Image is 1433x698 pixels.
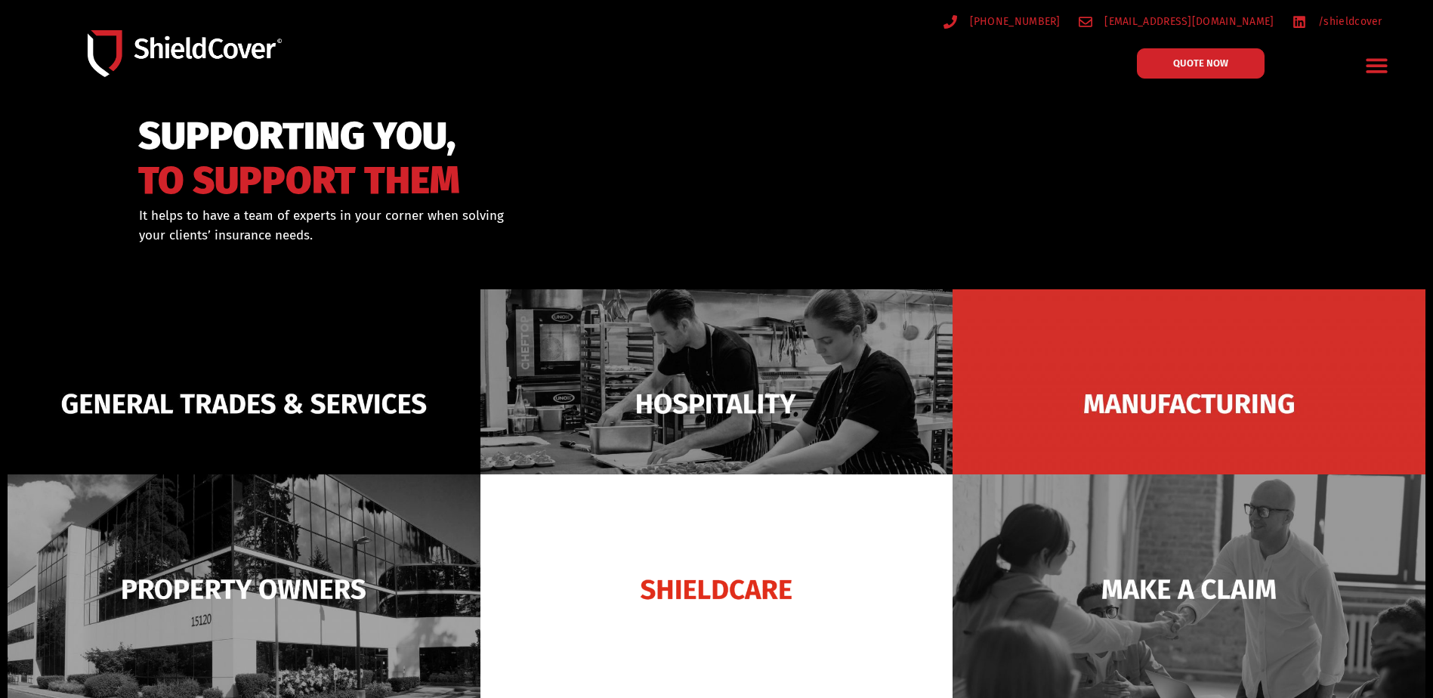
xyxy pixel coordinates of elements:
a: /shieldcover [1292,12,1382,31]
img: Shield-Cover-Underwriting-Australia-logo-full [88,30,282,78]
span: /shieldcover [1314,12,1382,31]
span: [PHONE_NUMBER] [966,12,1061,31]
span: [EMAIL_ADDRESS][DOMAIN_NAME] [1101,12,1274,31]
div: It helps to have a team of experts in your corner when solving [139,206,794,245]
a: [PHONE_NUMBER] [943,12,1061,31]
a: [EMAIL_ADDRESS][DOMAIN_NAME] [1079,12,1274,31]
p: your clients’ insurance needs. [139,226,794,246]
a: QUOTE NOW [1137,48,1265,79]
div: Menu Toggle [1359,48,1394,83]
span: QUOTE NOW [1173,58,1228,68]
span: SUPPORTING YOU, [138,121,460,152]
